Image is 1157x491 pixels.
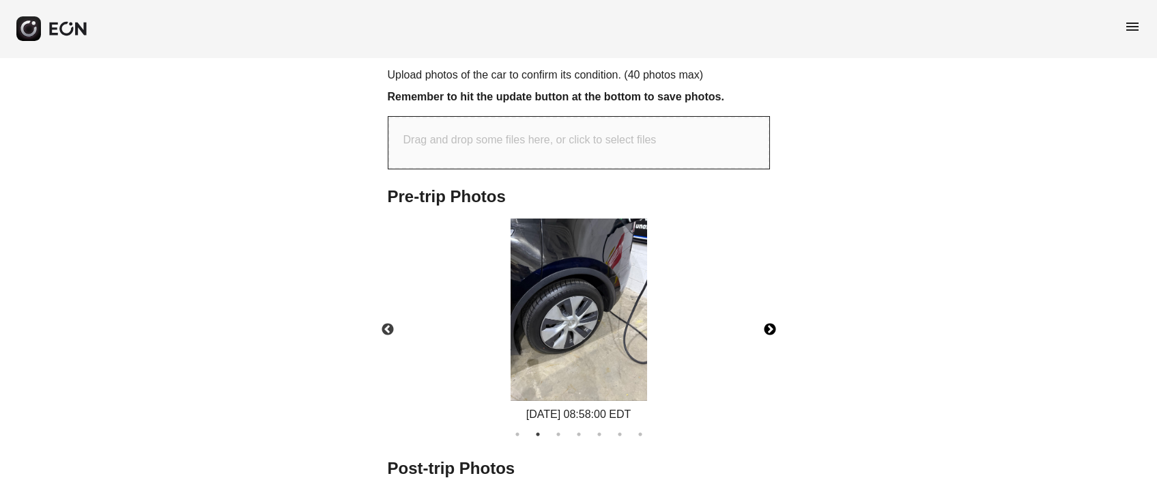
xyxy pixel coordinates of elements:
[388,89,770,105] h3: Remember to hit the update button at the bottom to save photos.
[364,306,412,354] button: Previous
[592,427,606,441] button: 5
[511,406,647,423] div: [DATE] 08:58:00 EDT
[552,427,565,441] button: 3
[746,306,794,354] button: Next
[388,458,770,479] h2: Post-trip Photos
[388,67,770,83] p: Upload photos of the car to confirm its condition. (40 photos max)
[613,427,627,441] button: 6
[388,186,770,208] h2: Pre-trip Photos
[511,219,647,401] img: https://fastfleet.me/rails/active_storage/blobs/redirect/eyJfcmFpbHMiOnsibWVzc2FnZSI6IkJBaHBBM1U0...
[633,427,647,441] button: 7
[572,427,586,441] button: 4
[403,132,657,148] p: Drag and drop some files here, or click to select files
[511,427,524,441] button: 1
[531,427,545,441] button: 2
[1124,18,1141,35] span: menu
